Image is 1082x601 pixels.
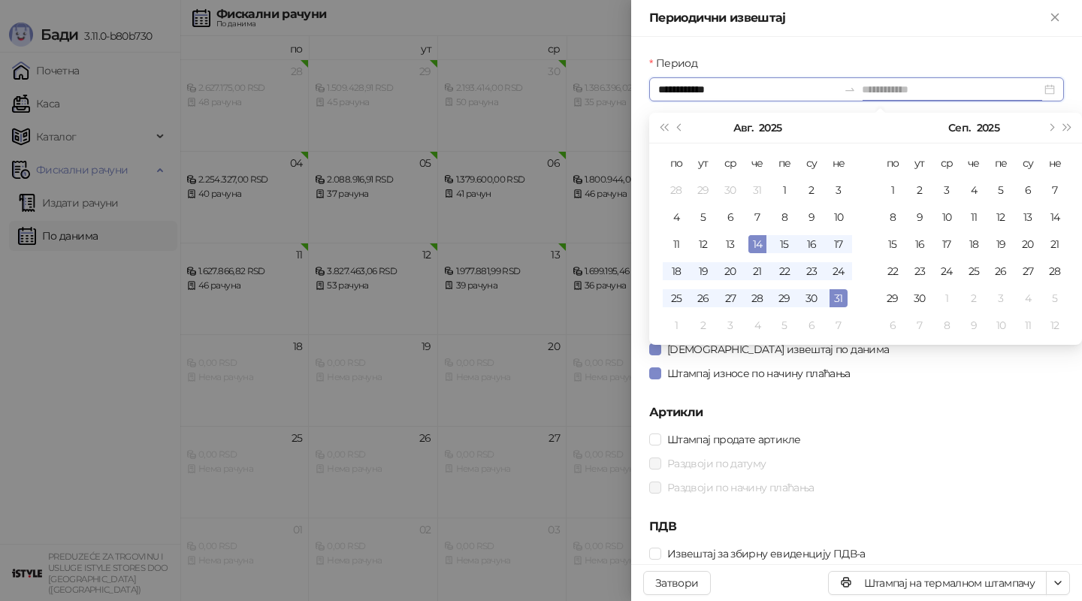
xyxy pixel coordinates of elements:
span: swap-right [844,83,856,95]
button: Претходна година (Control + left) [655,113,672,143]
th: пе [987,149,1014,177]
div: 31 [748,181,766,199]
div: 12 [1046,316,1064,334]
th: по [879,149,906,177]
td: 2025-09-11 [960,204,987,231]
th: ср [933,149,960,177]
div: 10 [938,208,956,226]
button: Штампај на термалном штампачу [828,571,1047,595]
th: не [1041,149,1068,177]
div: 21 [1046,235,1064,253]
div: 29 [694,181,712,199]
th: пе [771,149,798,177]
td: 2025-09-22 [879,258,906,285]
td: 2025-09-02 [906,177,933,204]
div: 6 [721,208,739,226]
td: 2025-09-30 [906,285,933,312]
td: 2025-09-20 [1014,231,1041,258]
div: 22 [884,262,902,280]
td: 2025-08-06 [717,204,744,231]
td: 2025-08-30 [798,285,825,312]
div: 4 [1019,289,1037,307]
td: 2025-07-31 [744,177,771,204]
td: 2025-10-06 [879,312,906,339]
th: ут [906,149,933,177]
div: 5 [694,208,712,226]
div: 1 [667,316,685,334]
button: Изабери годину [977,113,999,143]
td: 2025-08-10 [825,204,852,231]
div: 9 [965,316,983,334]
td: 2025-09-23 [906,258,933,285]
th: су [1014,149,1041,177]
td: 2025-10-04 [1014,285,1041,312]
td: 2025-09-04 [744,312,771,339]
td: 2025-09-25 [960,258,987,285]
span: Извештај за збирну евиденцију ПДВ-а [661,545,872,562]
div: 3 [992,289,1010,307]
th: че [960,149,987,177]
td: 2025-09-06 [798,312,825,339]
div: 12 [992,208,1010,226]
th: по [663,149,690,177]
div: 23 [911,262,929,280]
button: Изабери месец [948,113,970,143]
td: 2025-07-29 [690,177,717,204]
div: 17 [938,235,956,253]
td: 2025-09-02 [690,312,717,339]
td: 2025-08-17 [825,231,852,258]
div: 14 [1046,208,1064,226]
td: 2025-09-08 [879,204,906,231]
div: 12 [694,235,712,253]
h5: ПДВ [649,518,1064,536]
span: Раздвоји по начину плаћања [661,479,820,496]
button: Следећи месец (PageDown) [1042,113,1059,143]
div: 7 [748,208,766,226]
td: 2025-09-05 [987,177,1014,204]
td: 2025-08-14 [744,231,771,258]
td: 2025-10-02 [960,285,987,312]
td: 2025-09-17 [933,231,960,258]
td: 2025-10-01 [933,285,960,312]
th: су [798,149,825,177]
td: 2025-09-12 [987,204,1014,231]
td: 2025-09-01 [879,177,906,204]
div: 29 [775,289,793,307]
div: 23 [802,262,821,280]
div: 2 [965,289,983,307]
td: 2025-09-14 [1041,204,1068,231]
span: Штампај износе по начину плаћања [661,365,857,382]
div: 7 [1046,181,1064,199]
div: 1 [775,181,793,199]
td: 2025-09-16 [906,231,933,258]
div: 16 [911,235,929,253]
div: 6 [884,316,902,334]
td: 2025-08-16 [798,231,825,258]
td: 2025-08-21 [744,258,771,285]
button: Претходни месец (PageUp) [672,113,688,143]
div: 3 [830,181,848,199]
div: 5 [775,316,793,334]
td: 2025-08-09 [798,204,825,231]
div: 26 [694,289,712,307]
td: 2025-10-09 [960,312,987,339]
td: 2025-08-15 [771,231,798,258]
td: 2025-08-11 [663,231,690,258]
button: Close [1046,9,1064,27]
input: Период [658,81,838,98]
div: 24 [938,262,956,280]
td: 2025-09-24 [933,258,960,285]
div: 4 [667,208,685,226]
div: 27 [721,289,739,307]
td: 2025-08-05 [690,204,717,231]
div: 28 [1046,262,1064,280]
div: 11 [965,208,983,226]
td: 2025-08-22 [771,258,798,285]
td: 2025-10-07 [906,312,933,339]
td: 2025-08-01 [771,177,798,204]
td: 2025-09-05 [771,312,798,339]
div: 19 [694,262,712,280]
div: 8 [884,208,902,226]
td: 2025-10-10 [987,312,1014,339]
div: 20 [1019,235,1037,253]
